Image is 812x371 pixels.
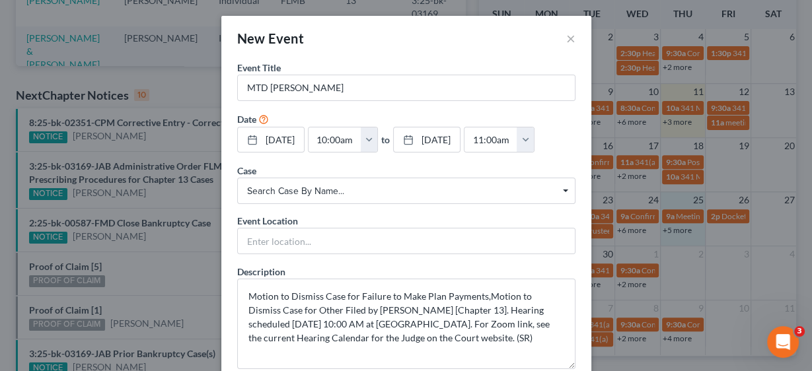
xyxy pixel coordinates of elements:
input: Enter location... [238,228,575,253]
span: Search case by name... [247,184,566,198]
span: 3 [794,326,805,337]
iframe: Intercom live chat [767,326,799,358]
button: × [566,30,575,46]
span: Event Title [237,62,281,73]
label: Case [237,164,256,178]
label: Description [237,265,285,279]
span: Select box activate [237,178,575,204]
input: -- : -- [309,127,361,152]
label: Date [237,112,256,126]
a: [DATE] [394,127,460,152]
label: to [381,133,390,147]
label: Event Location [237,214,298,228]
input: Enter event name... [238,75,575,100]
input: -- : -- [464,127,517,152]
a: [DATE] [238,127,304,152]
span: New Event [237,30,305,46]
